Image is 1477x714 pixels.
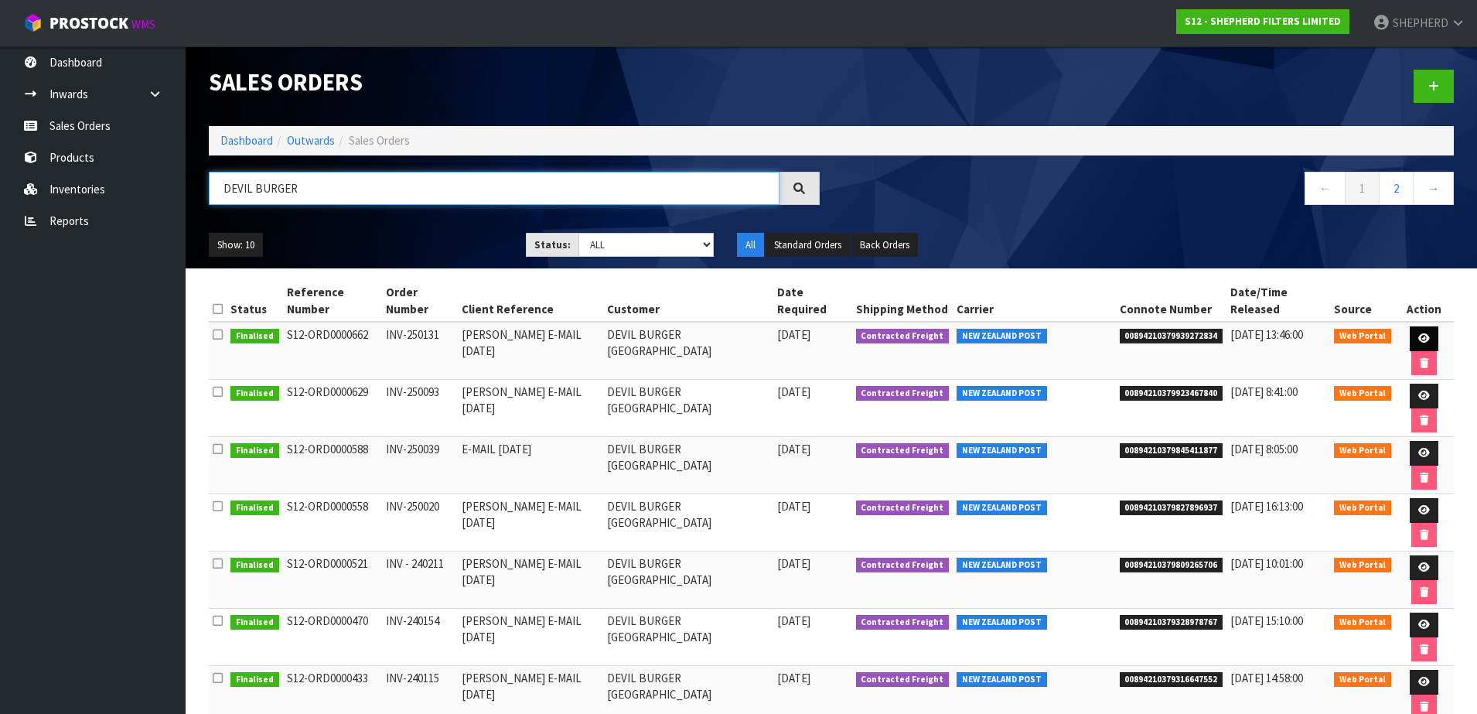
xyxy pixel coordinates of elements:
[856,443,950,459] span: Contracted Freight
[957,615,1047,630] span: NEW ZEALAND POST
[856,386,950,401] span: Contracted Freight
[220,133,273,148] a: Dashboard
[1334,615,1391,630] span: Web Portal
[458,280,603,322] th: Client Reference
[283,437,383,494] td: S12-ORD0000588
[1120,615,1223,630] span: 00894210379328978767
[209,172,779,205] input: Search sales orders
[1334,558,1391,573] span: Web Portal
[1230,671,1303,685] span: [DATE] 14:58:00
[458,552,603,609] td: [PERSON_NAME] E-MAIL [DATE]
[283,280,383,322] th: Reference Number
[1120,329,1223,344] span: 00894210379939272834
[283,322,383,380] td: S12-ORD0000662
[230,558,279,573] span: Finalised
[1230,384,1298,399] span: [DATE] 8:41:00
[603,494,773,552] td: DEVIL BURGER [GEOGRAPHIC_DATA]
[603,280,773,322] th: Customer
[1330,280,1395,322] th: Source
[1116,280,1227,322] th: Connote Number
[131,17,155,32] small: WMS
[603,552,773,609] td: DEVIL BURGER [GEOGRAPHIC_DATA]
[382,494,458,552] td: INV-250020
[458,494,603,552] td: [PERSON_NAME] E-MAIL [DATE]
[209,233,263,258] button: Show: 10
[1120,500,1223,516] span: 00894210379827896937
[458,609,603,666] td: [PERSON_NAME] E-MAIL [DATE]
[777,671,810,685] span: [DATE]
[382,437,458,494] td: INV-250039
[766,233,850,258] button: Standard Orders
[283,609,383,666] td: S12-ORD0000470
[230,386,279,401] span: Finalised
[856,615,950,630] span: Contracted Freight
[382,380,458,437] td: INV-250093
[349,133,410,148] span: Sales Orders
[23,13,43,32] img: cube-alt.png
[777,499,810,514] span: [DATE]
[458,322,603,380] td: [PERSON_NAME] E-MAIL [DATE]
[382,609,458,666] td: INV-240154
[1230,327,1303,342] span: [DATE] 13:46:00
[856,500,950,516] span: Contracted Freight
[1334,329,1391,344] span: Web Portal
[227,280,283,322] th: Status
[283,380,383,437] td: S12-ORD0000629
[1379,172,1414,205] a: 2
[777,613,810,628] span: [DATE]
[957,672,1047,688] span: NEW ZEALAND POST
[230,500,279,516] span: Finalised
[1334,386,1391,401] span: Web Portal
[777,442,810,456] span: [DATE]
[230,443,279,459] span: Finalised
[230,672,279,688] span: Finalised
[1230,613,1303,628] span: [DATE] 15:10:00
[1334,672,1391,688] span: Web Portal
[382,552,458,609] td: INV - 240211
[957,386,1047,401] span: NEW ZEALAND POST
[534,238,571,251] strong: Status:
[1345,172,1380,205] a: 1
[953,280,1116,322] th: Carrier
[1305,172,1346,205] a: ←
[777,556,810,571] span: [DATE]
[777,327,810,342] span: [DATE]
[773,280,852,322] th: Date Required
[49,13,128,33] span: ProStock
[737,233,764,258] button: All
[957,500,1047,516] span: NEW ZEALAND POST
[1230,499,1303,514] span: [DATE] 16:13:00
[1413,172,1454,205] a: →
[851,233,918,258] button: Back Orders
[603,609,773,666] td: DEVIL BURGER [GEOGRAPHIC_DATA]
[1334,443,1391,459] span: Web Portal
[382,322,458,380] td: INV-250131
[230,329,279,344] span: Finalised
[1120,672,1223,688] span: 00894210379316647552
[856,672,950,688] span: Contracted Freight
[1120,386,1223,401] span: 00894210379923467840
[1120,443,1223,459] span: 00894210379845411877
[458,380,603,437] td: [PERSON_NAME] E-MAIL [DATE]
[957,443,1047,459] span: NEW ZEALAND POST
[852,280,953,322] th: Shipping Method
[1185,15,1341,28] strong: S12 - SHEPHERD FILTERS LIMITED
[957,329,1047,344] span: NEW ZEALAND POST
[1226,280,1330,322] th: Date/Time Released
[287,133,335,148] a: Outwards
[856,558,950,573] span: Contracted Freight
[603,437,773,494] td: DEVIL BURGER [GEOGRAPHIC_DATA]
[1120,558,1223,573] span: 00894210379809265706
[283,494,383,552] td: S12-ORD0000558
[957,558,1047,573] span: NEW ZEALAND POST
[458,437,603,494] td: E-MAIL [DATE]
[382,280,458,322] th: Order Number
[230,615,279,630] span: Finalised
[1230,442,1298,456] span: [DATE] 8:05:00
[209,70,820,95] h1: Sales Orders
[777,384,810,399] span: [DATE]
[603,380,773,437] td: DEVIL BURGER [GEOGRAPHIC_DATA]
[1395,280,1454,322] th: Action
[856,329,950,344] span: Contracted Freight
[603,322,773,380] td: DEVIL BURGER [GEOGRAPHIC_DATA]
